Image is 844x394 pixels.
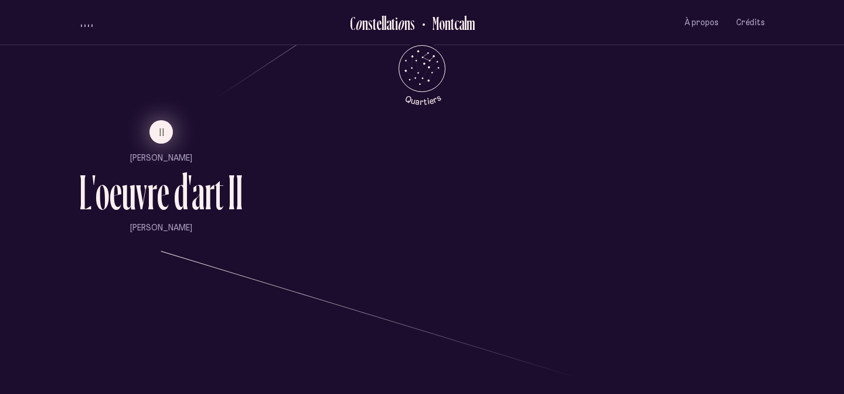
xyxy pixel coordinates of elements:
[736,9,765,36] button: Crédits
[424,13,475,33] h2: Montcalm
[685,9,719,36] button: À propos
[122,167,136,217] div: u
[410,13,415,33] div: s
[376,13,382,33] div: e
[110,167,122,217] div: e
[397,13,404,33] div: o
[368,13,373,33] div: s
[228,167,236,217] div: I
[404,13,410,33] div: n
[415,13,475,32] button: Retour au Quartier
[355,13,362,33] div: o
[362,13,368,33] div: n
[174,167,188,217] div: d
[350,13,355,33] div: C
[79,167,92,217] div: L
[79,120,243,251] button: II[PERSON_NAME]L'oeuvre d'art II[PERSON_NAME]
[382,13,384,33] div: l
[79,16,94,29] button: volume audio
[149,120,173,144] button: II
[192,167,205,217] div: a
[685,18,719,28] span: À propos
[136,167,147,217] div: v
[205,167,215,217] div: r
[403,92,443,107] tspan: Quartiers
[188,167,192,217] div: '
[392,13,395,33] div: t
[736,18,765,28] span: Crédits
[395,13,398,33] div: i
[384,13,386,33] div: l
[236,167,243,217] div: I
[388,45,457,106] button: Retour au menu principal
[96,167,110,217] div: o
[92,167,96,217] div: '
[159,127,165,137] span: II
[373,13,376,33] div: t
[147,167,157,217] div: r
[79,152,243,164] p: [PERSON_NAME]
[215,167,223,217] div: t
[157,167,169,217] div: e
[386,13,392,33] div: a
[79,222,243,234] p: [PERSON_NAME]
